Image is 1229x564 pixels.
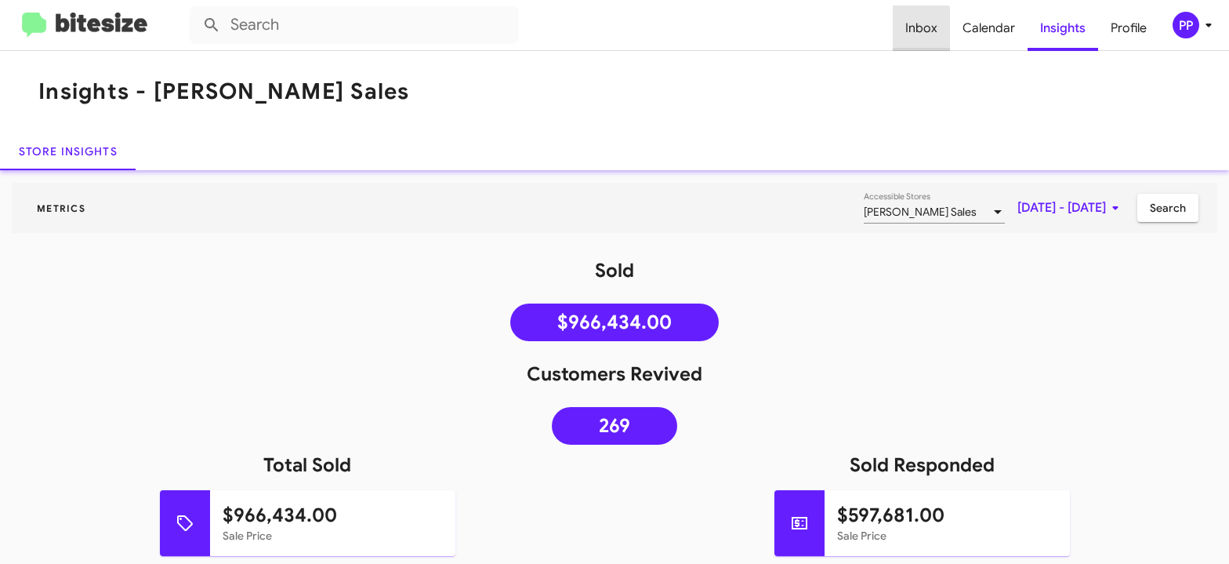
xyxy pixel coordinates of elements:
a: Insights [1028,5,1098,51]
a: Inbox [893,5,950,51]
span: Search [1150,194,1186,222]
h1: $597,681.00 [837,503,1057,528]
span: $966,434.00 [557,315,672,330]
a: Calendar [950,5,1028,51]
h1: Sold Responded [614,453,1229,478]
mat-card-subtitle: Sale Price [223,528,443,544]
span: [DATE] - [DATE] [1017,194,1125,222]
input: Search [190,6,519,44]
h1: $966,434.00 [223,503,443,528]
button: Search [1137,194,1198,222]
button: PP [1159,12,1212,38]
div: PP [1173,12,1199,38]
span: [PERSON_NAME] Sales [864,205,977,219]
span: Metrics [24,202,98,214]
mat-card-subtitle: Sale Price [837,528,1057,544]
button: [DATE] - [DATE] [1005,194,1137,222]
h1: Insights - [PERSON_NAME] Sales [38,79,410,104]
span: 269 [599,418,630,434]
a: Profile [1098,5,1159,51]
